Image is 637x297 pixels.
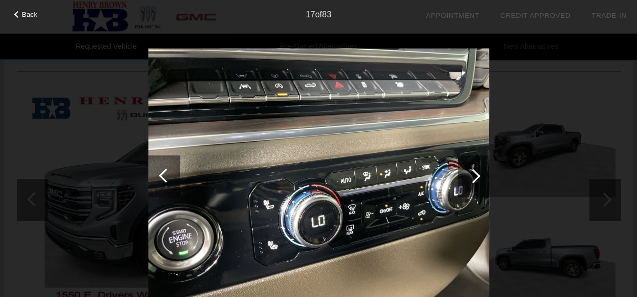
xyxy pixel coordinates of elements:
[500,12,570,19] a: Credit Approved
[322,10,331,19] span: 83
[426,12,479,19] a: Appointment
[591,12,627,19] a: Trade-In
[306,10,315,19] span: 17
[22,10,38,18] span: Back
